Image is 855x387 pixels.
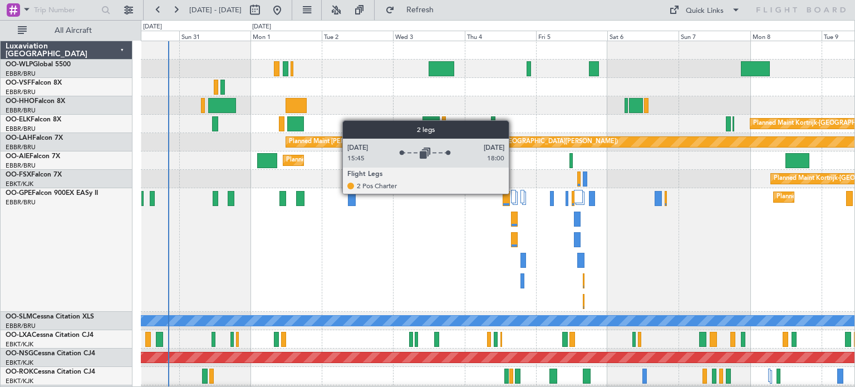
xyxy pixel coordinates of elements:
[250,31,322,41] div: Mon 1
[6,313,94,320] a: OO-SLMCessna Citation XLS
[6,98,65,105] a: OO-HHOFalcon 8X
[6,125,36,133] a: EBBR/BRU
[380,1,447,19] button: Refresh
[6,172,62,178] a: OO-FSXFalcon 7X
[6,153,30,160] span: OO-AIE
[189,5,242,15] span: [DATE] - [DATE]
[286,152,461,169] div: Planned Maint [GEOGRAPHIC_DATA] ([GEOGRAPHIC_DATA])
[289,134,618,150] div: Planned Maint [PERSON_NAME]-[GEOGRAPHIC_DATA][PERSON_NAME] ([GEOGRAPHIC_DATA][PERSON_NAME])
[143,22,162,32] div: [DATE]
[6,190,98,197] a: OO-GPEFalcon 900EX EASy II
[6,116,61,123] a: OO-ELKFalcon 8X
[6,153,60,160] a: OO-AIEFalcon 7X
[29,27,117,35] span: All Aircraft
[465,31,536,41] div: Thu 4
[6,332,32,339] span: OO-LXA
[6,61,33,68] span: OO-WLP
[6,143,36,151] a: EBBR/BRU
[6,70,36,78] a: EBBR/BRU
[6,135,32,141] span: OO-LAH
[6,80,31,86] span: OO-VSF
[6,322,36,330] a: EBBR/BRU
[750,31,822,41] div: Mon 8
[34,2,98,18] input: Trip Number
[686,6,724,17] div: Quick Links
[322,31,393,41] div: Tue 2
[6,369,95,375] a: OO-ROKCessna Citation CJ4
[6,88,36,96] a: EBBR/BRU
[6,332,94,339] a: OO-LXACessna Citation CJ4
[6,190,32,197] span: OO-GPE
[6,377,33,385] a: EBKT/KJK
[6,80,62,86] a: OO-VSFFalcon 8X
[252,22,271,32] div: [DATE]
[6,359,33,367] a: EBKT/KJK
[6,135,63,141] a: OO-LAHFalcon 7X
[6,98,35,105] span: OO-HHO
[536,31,607,41] div: Fri 5
[679,31,750,41] div: Sun 7
[6,61,71,68] a: OO-WLPGlobal 5500
[6,116,31,123] span: OO-ELK
[6,198,36,207] a: EBBR/BRU
[12,22,121,40] button: All Aircraft
[607,31,679,41] div: Sat 6
[6,369,33,375] span: OO-ROK
[6,350,95,357] a: OO-NSGCessna Citation CJ4
[179,31,250,41] div: Sun 31
[6,106,36,115] a: EBBR/BRU
[393,31,464,41] div: Wed 3
[397,6,444,14] span: Refresh
[6,180,33,188] a: EBKT/KJK
[6,350,33,357] span: OO-NSG
[6,313,32,320] span: OO-SLM
[6,161,36,170] a: EBBR/BRU
[108,31,179,41] div: Sat 30
[664,1,746,19] button: Quick Links
[6,172,31,178] span: OO-FSX
[6,340,33,349] a: EBKT/KJK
